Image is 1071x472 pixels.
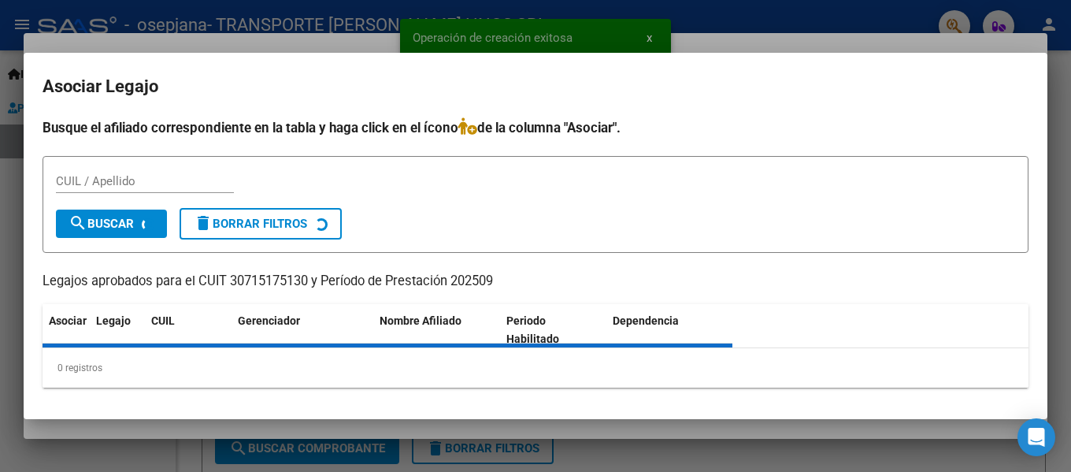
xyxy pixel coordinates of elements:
datatable-header-cell: Gerenciador [232,304,373,356]
span: Gerenciador [238,314,300,327]
span: Dependencia [613,314,679,327]
mat-icon: search [69,214,87,232]
h2: Asociar Legajo [43,72,1028,102]
span: Periodo Habilitado [506,314,559,345]
p: Legajos aprobados para el CUIT 30715175130 y Período de Prestación 202509 [43,272,1028,292]
span: Nombre Afiliado [380,314,461,327]
datatable-header-cell: Dependencia [606,304,733,356]
span: Buscar [69,217,134,231]
datatable-header-cell: CUIL [145,304,232,356]
datatable-header-cell: Legajo [90,304,145,356]
span: Borrar Filtros [194,217,307,231]
span: Asociar [49,314,87,327]
button: Buscar [56,210,167,238]
datatable-header-cell: Asociar [43,304,90,356]
span: CUIL [151,314,175,327]
div: Open Intercom Messenger [1017,418,1055,456]
datatable-header-cell: Periodo Habilitado [500,304,606,356]
mat-icon: delete [194,214,213,232]
span: Legajo [96,314,131,327]
h4: Busque el afiliado correspondiente en la tabla y haga click en el ícono de la columna "Asociar". [43,117,1028,138]
div: 0 registros [43,348,1028,388]
button: Borrar Filtros [180,208,342,240]
datatable-header-cell: Nombre Afiliado [373,304,500,356]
